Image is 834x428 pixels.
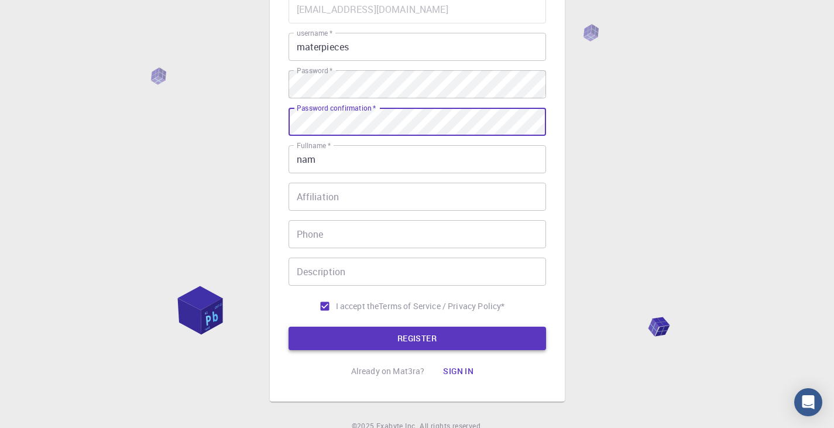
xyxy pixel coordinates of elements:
label: Password confirmation [297,103,376,113]
label: username [297,28,332,38]
p: Terms of Service / Privacy Policy * [379,300,504,312]
a: Terms of Service / Privacy Policy* [379,300,504,312]
div: Open Intercom Messenger [794,388,822,416]
button: Sign in [434,359,483,383]
label: Password [297,66,332,76]
span: I accept the [336,300,379,312]
button: REGISTER [289,327,546,350]
p: Already on Mat3ra? [351,365,425,377]
label: Fullname [297,141,331,150]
